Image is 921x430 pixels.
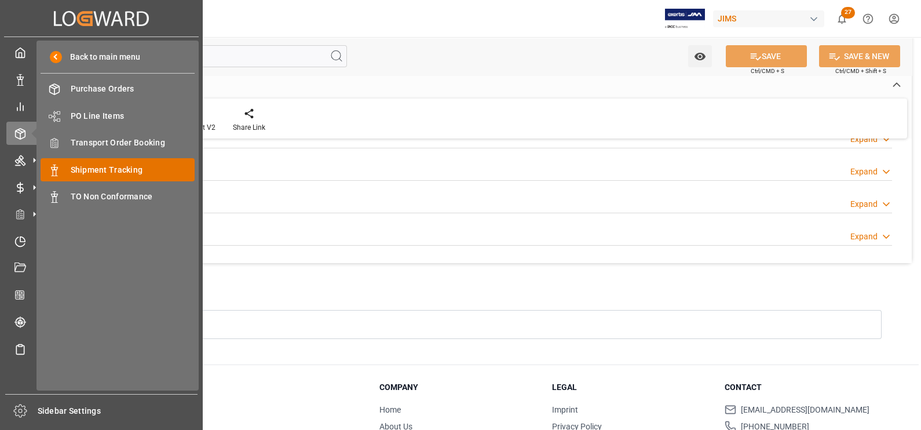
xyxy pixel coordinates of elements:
[71,110,195,122] span: PO Line Items
[6,95,196,118] a: My Reports
[62,51,140,63] span: Back to main menu
[713,10,824,27] div: JIMS
[819,45,900,67] button: SAVE & NEW
[726,45,807,67] button: SAVE
[38,405,198,417] span: Sidebar Settings
[850,133,878,145] div: Expand
[379,381,538,393] h3: Company
[665,9,705,29] img: Exertis%20JAM%20-%20Email%20Logo.jpg_1722504956.jpg
[552,405,578,414] a: Imprint
[850,198,878,210] div: Expand
[855,6,881,32] button: Help Center
[41,78,195,100] a: Purchase Orders
[751,67,784,75] span: Ctrl/CMD + S
[850,166,878,178] div: Expand
[6,337,196,360] a: Sailing Schedules
[741,404,869,416] span: [EMAIL_ADDRESS][DOMAIN_NAME]
[6,68,196,90] a: Data Management
[829,6,855,32] button: show 27 new notifications
[71,191,195,203] span: TO Non Conformance
[71,83,195,95] span: Purchase Orders
[41,104,195,127] a: PO Line Items
[71,164,195,176] span: Shipment Tracking
[379,405,401,414] a: Home
[835,67,886,75] span: Ctrl/CMD + Shift + S
[71,137,195,149] span: Transport Order Booking
[76,408,350,418] p: © 2025 Logward. All rights reserved.
[713,8,829,30] button: JIMS
[233,122,265,133] div: Share Link
[41,132,195,154] a: Transport Order Booking
[850,231,878,243] div: Expand
[6,283,196,306] a: CO2 Calculator
[6,257,196,279] a: Document Management
[6,229,196,252] a: Timeslot Management V2
[552,381,710,393] h3: Legal
[841,7,855,19] span: 27
[76,418,350,429] p: Version 1.1.132
[725,381,883,393] h3: Contact
[6,311,196,333] a: Tracking Shipment
[6,41,196,64] a: My Cockpit
[688,45,712,67] button: open menu
[41,158,195,181] a: Shipment Tracking
[41,185,195,208] a: TO Non Conformance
